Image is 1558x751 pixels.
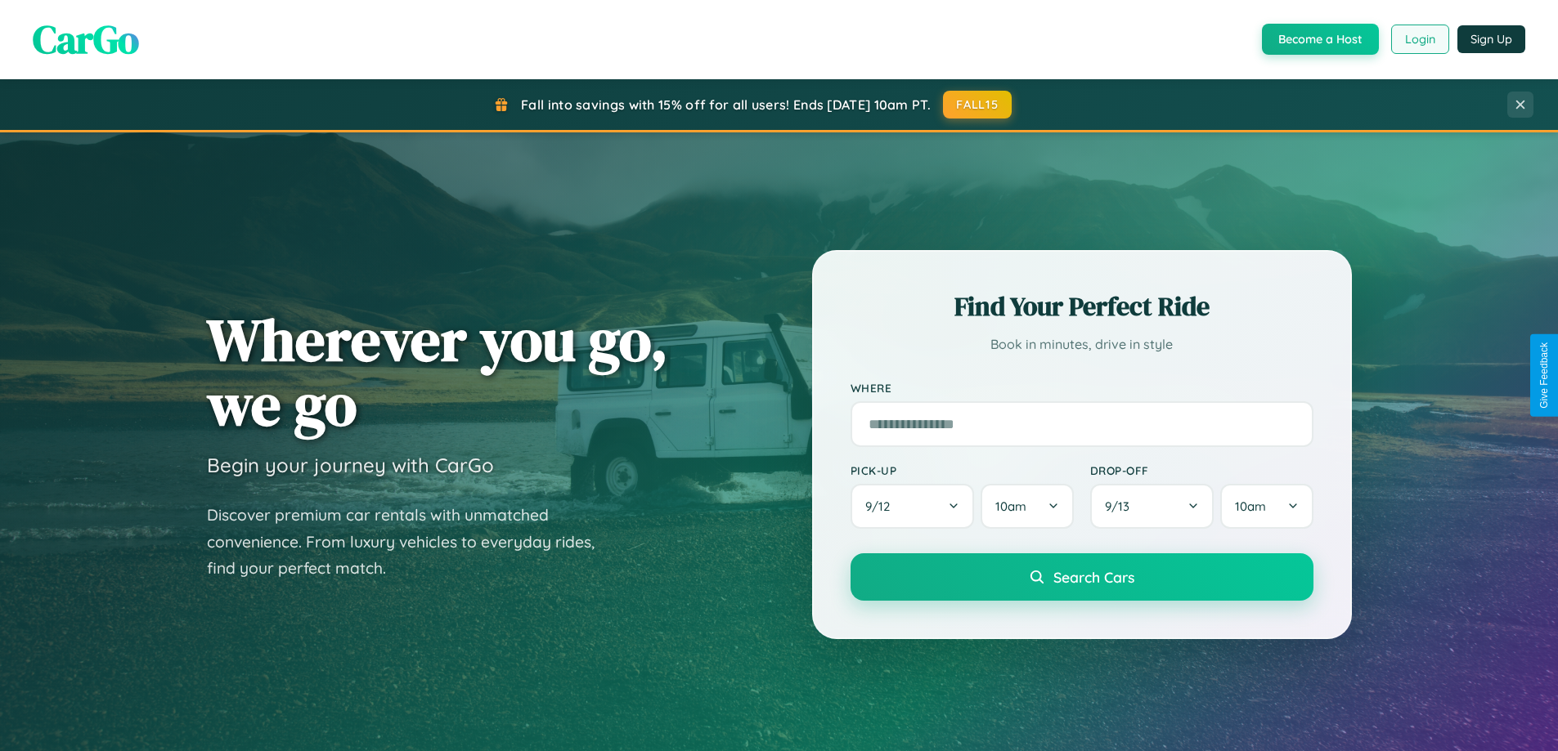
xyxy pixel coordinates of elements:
[1053,568,1134,586] span: Search Cars
[995,498,1026,514] span: 10am
[865,498,898,514] span: 9 / 12
[1090,463,1313,477] label: Drop-off
[851,333,1313,356] p: Book in minutes, drive in style
[1538,342,1550,409] div: Give Feedback
[981,484,1073,529] button: 10am
[851,553,1313,601] button: Search Cars
[33,12,139,66] span: CarGo
[1457,25,1525,53] button: Sign Up
[851,484,975,529] button: 9/12
[1090,484,1215,529] button: 9/13
[521,96,931,113] span: Fall into savings with 15% off for all users! Ends [DATE] 10am PT.
[851,381,1313,395] label: Where
[1262,24,1379,55] button: Become a Host
[851,288,1313,324] h2: Find Your Perfect Ride
[1105,498,1138,514] span: 9 / 13
[943,91,1012,118] button: FALL15
[207,307,668,436] h1: Wherever you go, we go
[207,502,616,582] p: Discover premium car rentals with unmatched convenience. From luxury vehicles to everyday rides, ...
[851,463,1074,477] label: Pick-up
[207,453,494,477] h3: Begin your journey with CarGo
[1391,25,1449,54] button: Login
[1220,484,1313,529] button: 10am
[1235,498,1266,514] span: 10am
